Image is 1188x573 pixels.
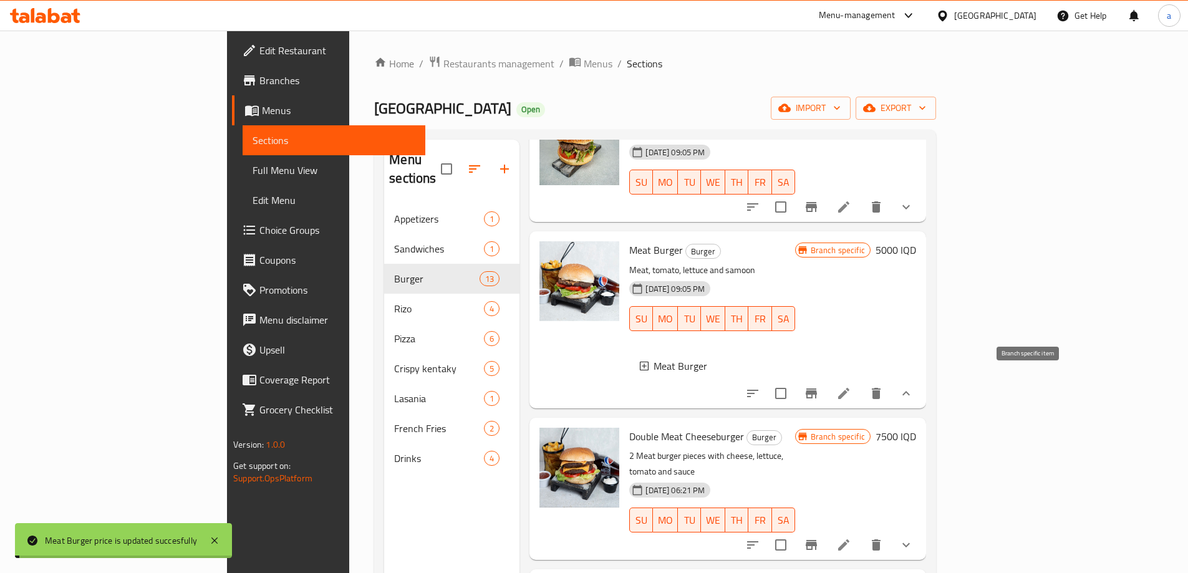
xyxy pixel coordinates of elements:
span: import [781,100,841,116]
span: export [866,100,926,116]
button: TH [725,508,748,532]
button: show more [891,192,921,222]
button: show more [891,530,921,560]
span: Branch specific [806,244,870,256]
a: Coupons [232,245,425,275]
a: Grocery Checklist [232,395,425,425]
button: show more [891,378,921,408]
span: SU [635,310,648,328]
p: Meat, tomato, lettuce and samoon [629,262,794,278]
a: Menu disclaimer [232,305,425,335]
span: Edit Restaurant [259,43,415,58]
div: items [484,451,500,466]
span: Sort sections [460,154,490,184]
span: Full Menu View [253,163,415,178]
a: Edit Restaurant [232,36,425,65]
div: Pizza6 [384,324,519,354]
button: Branch-specific-item [796,530,826,560]
a: Support.OpsPlatform [233,470,312,486]
span: Coverage Report [259,372,415,387]
img: Single Meat Burger [539,105,619,185]
div: items [480,271,500,286]
span: Select all sections [433,156,460,182]
button: TU [678,170,701,195]
button: TU [678,508,701,532]
span: SU [635,173,648,191]
span: 4 [485,453,499,465]
a: Sections [243,125,425,155]
a: Edit menu item [836,200,851,214]
button: FR [748,508,771,532]
div: Burger13 [384,264,519,294]
span: Version: [233,436,264,453]
button: sort-choices [738,192,768,222]
span: TH [730,310,743,328]
span: Select to update [768,380,794,407]
div: Burger [394,271,480,286]
span: 2 [485,423,499,435]
span: Appetizers [394,211,484,226]
span: Crispy kentaky [394,361,484,376]
span: 6 [485,333,499,345]
button: SU [629,170,653,195]
span: Burger [686,244,720,259]
a: Menus [569,55,612,72]
div: items [484,241,500,256]
a: Upsell [232,335,425,365]
span: 1 [485,243,499,255]
button: SA [772,306,795,331]
span: Branches [259,73,415,88]
li: / [617,56,622,71]
div: Burger [746,430,782,445]
button: TH [725,170,748,195]
div: Crispy kentaky5 [384,354,519,383]
span: TU [683,310,696,328]
button: WE [701,170,725,195]
div: items [484,331,500,346]
button: import [771,97,851,120]
img: Meat Burger [539,241,619,321]
button: SU [629,306,653,331]
span: Lasania [394,391,484,406]
div: French Fries2 [384,413,519,443]
span: Pizza [394,331,484,346]
svg: Show Choices [899,200,914,214]
nav: breadcrumb [374,55,936,72]
span: French Fries [394,421,484,436]
span: 4 [485,303,499,315]
a: Choice Groups [232,215,425,245]
span: MO [658,511,673,529]
span: WE [706,310,720,328]
button: sort-choices [738,378,768,408]
span: Restaurants management [443,56,554,71]
button: MO [653,170,678,195]
div: Sandwiches1 [384,234,519,264]
span: TU [683,511,696,529]
span: [DATE] 06:21 PM [640,484,710,496]
span: Menu disclaimer [259,312,415,327]
button: FR [748,170,771,195]
nav: Menu sections [384,199,519,478]
button: export [856,97,936,120]
a: Coverage Report [232,365,425,395]
div: Drinks4 [384,443,519,473]
img: Double Meat Cheeseburger [539,428,619,508]
div: items [484,391,500,406]
span: Double Meat Cheeseburger [629,427,744,446]
span: Select to update [768,532,794,558]
span: TU [683,173,696,191]
button: Add section [490,154,519,184]
span: 1 [485,213,499,225]
div: Lasania1 [384,383,519,413]
span: Sections [627,56,662,71]
button: delete [861,378,891,408]
span: a [1167,9,1171,22]
span: TH [730,511,743,529]
a: Branches [232,65,425,95]
span: 13 [480,273,499,285]
span: Get support on: [233,458,291,474]
button: WE [701,306,725,331]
